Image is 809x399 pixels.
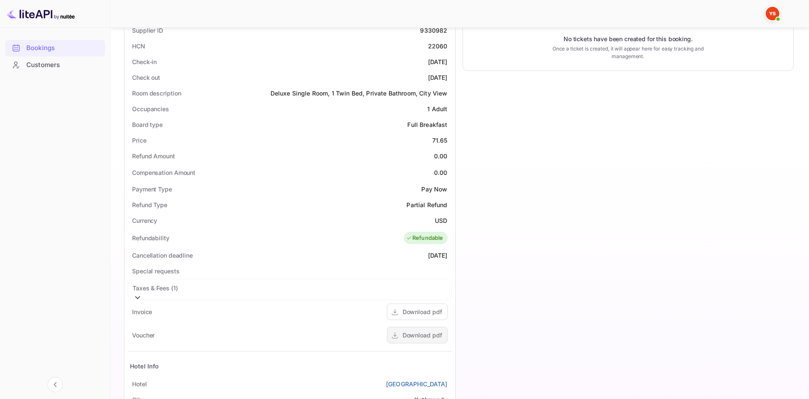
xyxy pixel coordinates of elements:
[434,168,448,177] div: 0.00
[132,136,147,145] div: Price
[132,89,181,98] div: Room description
[132,73,160,82] div: Check out
[406,234,443,242] div: Refundable
[427,104,447,113] div: 1 Adult
[132,251,193,260] div: Cancellation deadline
[132,185,172,194] div: Payment Type
[435,216,447,225] div: USD
[271,89,448,98] div: Deluxe Single Room, 1 Twin Bed, Private Bathroom, City View
[132,216,157,225] div: Currency
[5,40,105,56] a: Bookings
[132,267,179,275] div: Special requests
[406,200,447,209] div: Partial Refund
[128,279,451,300] div: Taxes & Fees (1)
[407,120,447,129] div: Full Breakfast
[403,331,442,340] div: Download pdf
[132,57,157,66] div: Check-in
[26,60,101,70] div: Customers
[7,7,75,20] img: LiteAPI logo
[428,57,448,66] div: [DATE]
[132,26,163,35] div: Supplier ID
[432,136,448,145] div: 71.65
[132,200,167,209] div: Refund Type
[428,73,448,82] div: [DATE]
[48,377,63,392] button: Collapse navigation
[132,307,152,316] div: Invoice
[132,379,147,388] div: Hotel
[132,104,169,113] div: Occupancies
[130,362,159,371] div: Hotel Info
[420,26,447,35] div: 9330982
[428,251,448,260] div: [DATE]
[26,43,101,53] div: Bookings
[386,379,448,388] a: [GEOGRAPHIC_DATA]
[132,331,155,340] div: Voucher
[132,120,163,129] div: Board type
[421,185,447,194] div: Pay Now
[434,152,448,160] div: 0.00
[5,57,105,73] a: Customers
[403,307,442,316] div: Download pdf
[132,42,145,51] div: HCN
[766,7,779,20] img: Yandex Support
[564,35,693,43] p: No tickets have been created for this booking.
[428,42,448,51] div: 22060
[539,45,717,60] p: Once a ticket is created, it will appear here for easy tracking and management.
[132,284,178,292] div: Taxes & Fees ( 1 )
[132,168,195,177] div: Compensation Amount
[132,233,169,242] div: Refundability
[132,152,175,160] div: Refund Amount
